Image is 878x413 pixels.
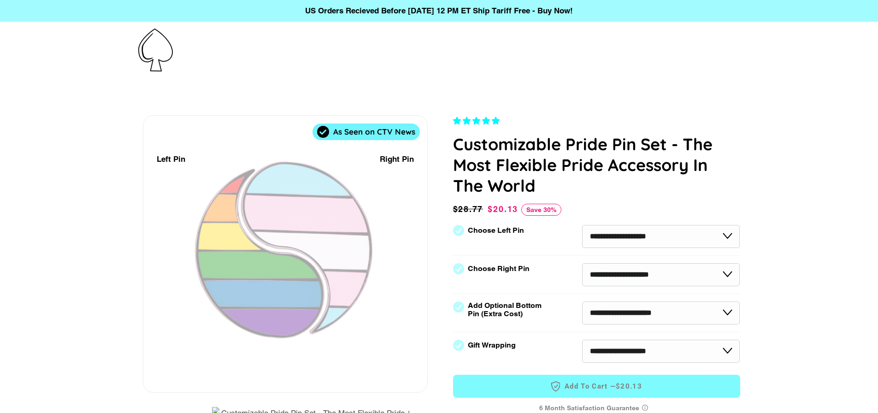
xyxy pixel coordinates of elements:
span: $20.13 [616,382,642,391]
button: Add to Cart —$20.13 [453,375,740,398]
span: Add to Cart — [467,380,726,392]
img: Pin-Ace [138,29,173,71]
label: Gift Wrapping [468,341,516,349]
span: 4.83 stars [453,116,502,125]
h1: Customizable Pride Pin Set - The Most Flexible Pride Accessory In The World [453,134,740,196]
label: Choose Right Pin [468,265,530,273]
span: Save 30% [521,204,561,216]
span: $28.77 [453,203,486,216]
span: $20.13 [488,204,518,214]
div: Right Pin [380,153,414,165]
label: Choose Left Pin [468,226,524,235]
label: Add Optional Bottom Pin (Extra Cost) [468,301,545,318]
